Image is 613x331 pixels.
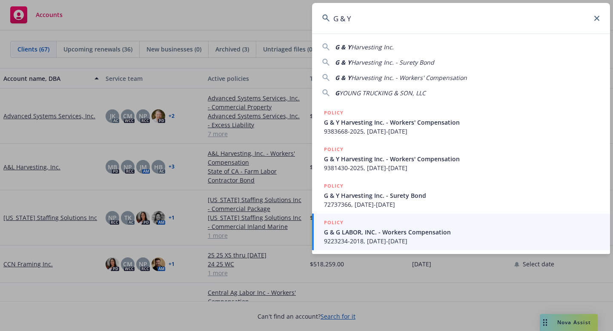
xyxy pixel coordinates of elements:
[312,214,610,250] a: POLICYG & G LABOR, INC. - Workers Compensation9223234-2018, [DATE]-[DATE]
[324,191,600,200] span: G & Y Harvesting Inc. - Surety Bond
[324,237,600,245] span: 9223234-2018, [DATE]-[DATE]
[324,200,600,209] span: 72737366, [DATE]-[DATE]
[351,43,394,51] span: Harvesting Inc.
[324,218,344,227] h5: POLICY
[324,108,344,117] h5: POLICY
[335,58,351,66] span: G & Y
[351,58,434,66] span: Harvesting Inc. - Surety Bond
[312,177,610,214] a: POLICYG & Y Harvesting Inc. - Surety Bond72737366, [DATE]-[DATE]
[324,228,600,237] span: G & G LABOR, INC. - Workers Compensation
[335,89,339,97] span: G
[324,182,344,190] h5: POLICY
[351,74,467,82] span: Harvesting Inc. - Workers' Compensation
[324,145,344,154] h5: POLICY
[312,104,610,140] a: POLICYG & Y Harvesting Inc. - Workers' Compensation9383668-2025, [DATE]-[DATE]
[312,140,610,177] a: POLICYG & Y Harvesting Inc. - Workers' Compensation9381430-2025, [DATE]-[DATE]
[324,154,600,163] span: G & Y Harvesting Inc. - Workers' Compensation
[335,74,351,82] span: G & Y
[335,43,351,51] span: G & Y
[339,89,426,97] span: YOUNG TRUCKING & SON, LLC
[312,3,610,34] input: Search...
[324,163,600,172] span: 9381430-2025, [DATE]-[DATE]
[324,127,600,136] span: 9383668-2025, [DATE]-[DATE]
[324,118,600,127] span: G & Y Harvesting Inc. - Workers' Compensation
